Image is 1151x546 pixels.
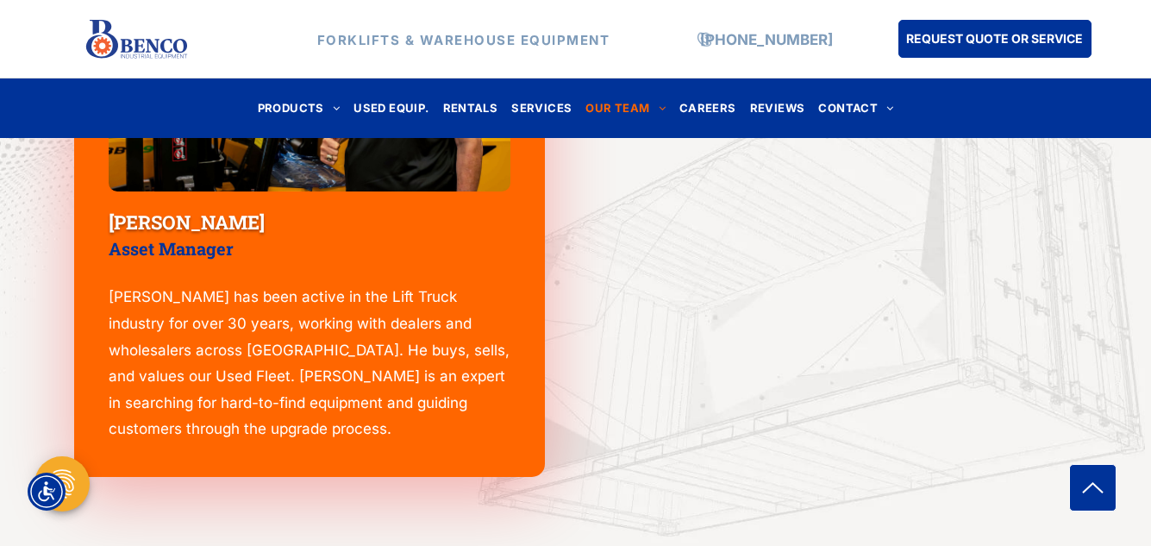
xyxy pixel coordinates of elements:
[906,22,1083,54] span: REQUEST QUOTE OR SERVICE
[898,20,1092,58] a: REQUEST QUOTE OR SERVICE
[811,97,900,120] a: CONTACT
[672,97,743,120] a: CAREERS
[109,288,510,437] span: [PERSON_NAME] has been active in the Lift Truck industry for over 30 years, working with dealers ...
[700,30,833,47] a: [PHONE_NUMBER]
[504,97,579,120] a: SERVICES
[109,210,265,235] span: [PERSON_NAME]
[347,97,435,120] a: USED EQUIP.
[109,237,234,260] span: Asset Manager
[28,473,66,511] div: Accessibility Menu
[579,97,672,120] a: OUR TEAM
[436,97,505,120] a: RENTALS
[743,97,812,120] a: REVIEWS
[317,31,610,47] strong: FORKLIFTS & WAREHOUSE EQUIPMENT
[251,97,347,120] a: PRODUCTS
